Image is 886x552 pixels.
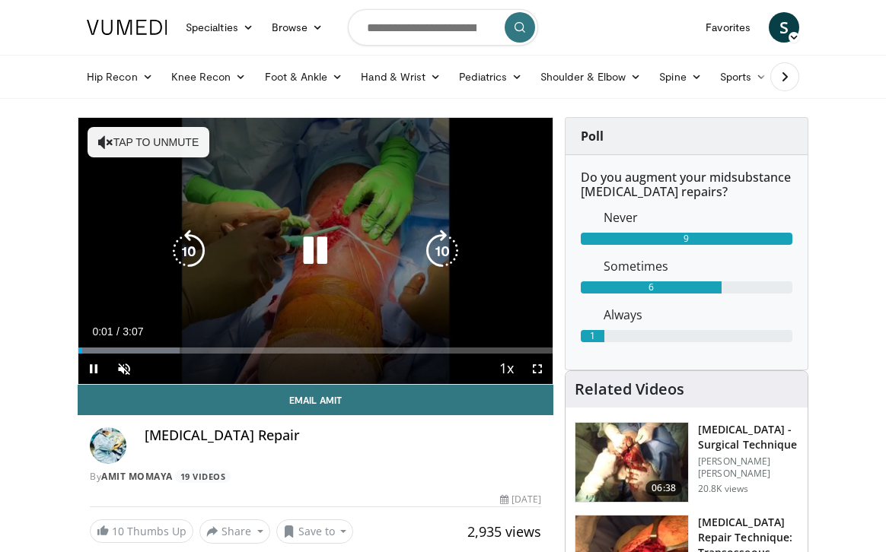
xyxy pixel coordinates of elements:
span: 3:07 [123,325,143,338]
video-js: Video Player [78,118,553,384]
a: Browse [263,12,333,43]
img: Avatar [90,427,126,464]
h4: Related Videos [575,380,684,398]
a: 06:38 [MEDICAL_DATA] - Surgical Technique [PERSON_NAME] [PERSON_NAME] 20.8K views [575,422,798,503]
a: 19 Videos [175,470,231,483]
h6: Do you augment your midsubstance [MEDICAL_DATA] repairs? [581,170,792,199]
a: Knee Recon [162,62,256,92]
a: Shoulder & Elbow [531,62,650,92]
div: 1 [581,330,604,342]
input: Search topics, interventions [348,9,538,46]
h3: [MEDICAL_DATA] - Surgical Technique [698,422,798,452]
button: Fullscreen [522,354,553,384]
button: Save to [276,519,354,544]
a: Amit Momaya [101,470,173,483]
span: 06:38 [645,481,682,496]
a: Pediatrics [450,62,531,92]
a: 10 Thumbs Up [90,519,193,543]
span: 0:01 [92,325,113,338]
a: S [769,12,799,43]
img: VuMedi Logo [87,20,167,35]
div: By [90,470,541,484]
a: Foot & Ankle [256,62,352,92]
button: Playback Rate [492,354,522,384]
a: Sports [711,62,776,92]
div: [DATE] [500,493,541,506]
button: Pause [78,354,109,384]
dd: Never [592,208,804,227]
dd: Always [592,306,804,324]
a: Spine [650,62,710,92]
div: Progress Bar [78,347,553,354]
strong: Poll [581,128,604,144]
span: 10 [112,524,124,538]
dd: Sometimes [592,257,804,275]
p: 20.8K views [698,483,748,495]
div: 6 [581,281,722,293]
h4: [MEDICAL_DATA] Repair [145,427,541,444]
a: Favorites [696,12,760,43]
button: Tap to unmute [88,127,209,157]
button: Unmute [109,354,139,384]
a: Hip Recon [78,62,162,92]
p: [PERSON_NAME] [PERSON_NAME] [698,455,798,480]
span: / [116,325,120,338]
span: 2,935 views [467,522,541,541]
a: Specialties [177,12,263,43]
img: Vx8lr-LI9TPdNKgn4xMDoxOjBzMTt2bJ.150x105_q85_crop-smart_upscale.jpg [575,423,688,502]
button: Share [199,519,270,544]
a: Email Amit [78,385,553,415]
div: 9 [581,233,792,245]
a: Hand & Wrist [352,62,450,92]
